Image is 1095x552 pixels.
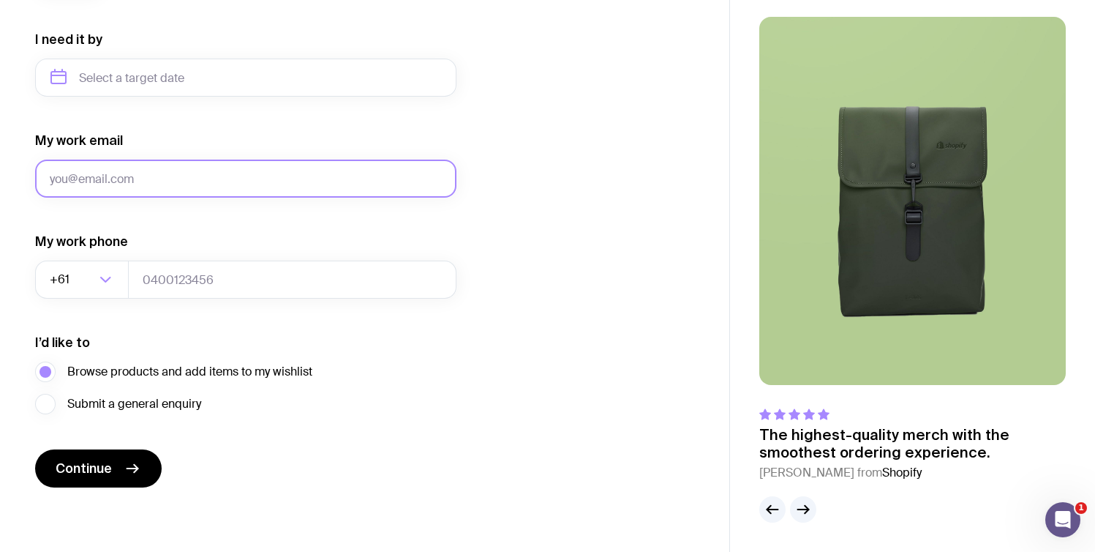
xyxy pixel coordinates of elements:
[35,59,456,97] input: Select a target date
[35,334,90,351] label: I’d like to
[67,363,312,381] span: Browse products and add items to my wishlist
[72,261,95,299] input: Search for option
[759,464,1066,482] cite: [PERSON_NAME] from
[882,465,922,480] span: Shopify
[35,160,456,198] input: you@email.com
[56,460,112,477] span: Continue
[759,426,1066,461] p: The highest-quality merch with the smoothest ordering experience.
[35,31,102,48] label: I need it by
[1075,502,1087,514] span: 1
[1045,502,1080,537] iframe: Intercom live chat
[35,132,123,149] label: My work email
[67,395,201,413] span: Submit a general enquiry
[35,450,162,488] button: Continue
[50,261,72,299] span: +61
[35,261,129,299] div: Search for option
[128,261,456,299] input: 0400123456
[35,233,128,250] label: My work phone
